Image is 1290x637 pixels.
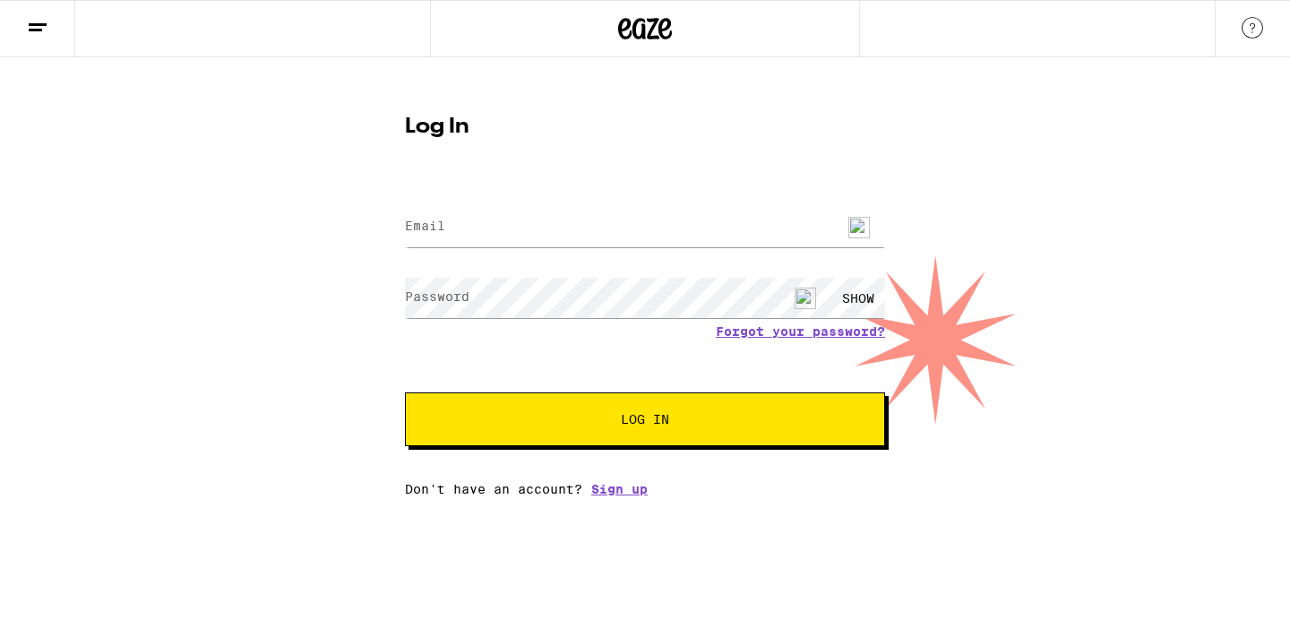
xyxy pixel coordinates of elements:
h1: Log In [405,116,885,138]
label: Password [405,289,469,304]
div: SHOW [831,278,885,318]
button: Log In [405,392,885,446]
div: Don't have an account? [405,482,885,496]
a: Sign up [591,482,648,496]
img: npw-badge-icon-locked.svg [795,288,816,309]
label: Email [405,219,445,233]
a: Forgot your password? [716,324,885,339]
img: npw-badge-icon-locked.svg [848,217,870,238]
span: Log In [621,413,669,426]
input: Email [405,207,885,247]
